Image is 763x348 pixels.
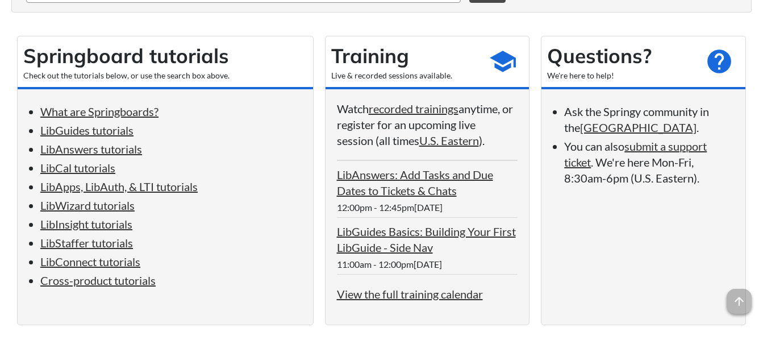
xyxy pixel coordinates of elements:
li: You can also . We're here Mon-Fri, 8:30am-6pm (U.S. Eastern). [564,138,734,186]
span: 12:00pm - 12:45pm[DATE] [337,202,443,213]
a: LibConnect tutorials [40,255,140,268]
a: LibWizard tutorials [40,198,135,212]
a: [GEOGRAPHIC_DATA] [580,121,697,134]
a: LibStaffer tutorials [40,236,133,250]
li: Ask the Springy community in the . [564,103,734,135]
span: 11:00am - 12:00pm[DATE] [337,259,442,270]
p: Watch anytime, or register for an upcoming live session (all times ). [337,101,518,148]
span: arrow_upward [727,289,752,314]
a: U.S. Eastern [419,134,479,147]
a: View the full training calendar [337,287,483,301]
a: recorded trainings [369,102,458,115]
a: LibAnswers: Add Tasks and Due Dates to Tickets & Chats [337,168,493,197]
a: LibCal tutorials [40,161,115,175]
div: Check out the tutorials below, or use the search box above. [23,70,307,81]
span: help [705,47,733,76]
a: arrow_upward [727,290,752,304]
a: LibAnswers tutorials [40,142,142,156]
a: What are Springboards? [40,105,159,118]
span: school [489,47,517,76]
a: submit a support ticket [564,139,707,169]
div: Live & recorded sessions available. [331,70,483,81]
h2: Questions? [547,42,699,70]
a: LibInsight tutorials [40,217,132,231]
a: LibGuides tutorials [40,123,134,137]
h2: Training [331,42,483,70]
a: Cross-product tutorials [40,274,156,287]
h2: Springboard tutorials [23,42,307,70]
a: LibGuides Basics: Building Your First LibGuide - Side Nav [337,225,516,254]
div: We're here to help! [547,70,699,81]
a: LibApps, LibAuth, & LTI tutorials [40,180,198,193]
